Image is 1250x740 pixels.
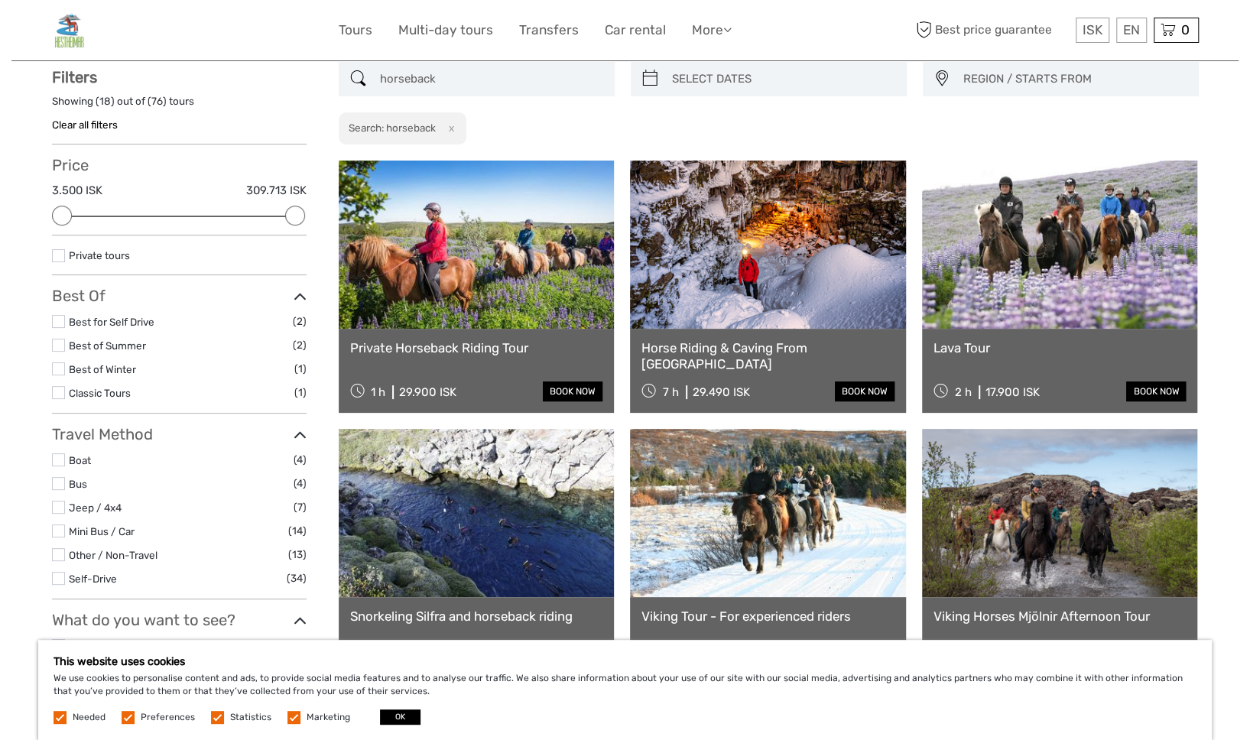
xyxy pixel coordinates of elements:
[52,287,307,305] h3: Best Of
[350,609,603,624] a: Snorkeling Silfra and horseback riding
[73,711,106,724] label: Needed
[933,609,1187,624] a: Viking Horses Mjölnir Afternoon Tour
[69,549,157,561] a: Other / Non-Travel
[666,66,899,92] input: SELECT DATES
[956,67,1191,92] button: REGION / STARTS FROM
[398,19,493,41] a: Multi-day tours
[54,655,1196,668] h5: This website uses cookies
[38,640,1212,740] div: We use cookies to personalise content and ads, to provide social media features and to analyse ou...
[349,122,436,134] h2: Search: horseback
[52,118,118,131] a: Clear all filters
[350,340,603,355] a: Private Horseback Riding Tour
[605,19,666,41] a: Car rental
[933,340,1187,355] a: Lava Tour
[52,156,307,174] h3: Price
[1126,381,1186,401] a: book now
[69,478,87,490] a: Bus
[307,711,350,724] label: Marketing
[294,475,307,492] span: (4)
[399,385,456,399] div: 29.900 ISK
[519,19,579,41] a: Transfers
[69,316,154,328] a: Best for Self Drive
[641,340,894,372] a: Horse Riding & Caving From [GEOGRAPHIC_DATA]
[293,336,307,354] span: (2)
[543,381,602,401] a: book now
[99,94,111,109] label: 18
[52,11,86,49] img: General Info:
[288,546,307,563] span: (13)
[52,611,307,629] h3: What do you want to see?
[69,387,131,399] a: Classic Tours
[69,525,135,537] a: Mini Bus / Car
[151,94,163,109] label: 76
[293,313,307,330] span: (2)
[294,360,307,378] span: (1)
[52,425,307,443] h3: Travel Method
[52,68,97,86] strong: Filters
[371,385,385,399] span: 1 h
[294,637,307,654] span: (1)
[69,573,117,585] a: Self-Drive
[438,120,459,136] button: x
[230,711,271,724] label: Statistics
[380,709,420,725] button: OK
[52,183,102,199] label: 3.500 ISK
[339,19,372,41] a: Tours
[69,501,122,514] a: Jeep / 4x4
[294,498,307,516] span: (7)
[374,66,607,92] input: SEARCH
[141,711,195,724] label: Preferences
[912,18,1072,43] span: Best price guarantee
[246,183,307,199] label: 309.713 ISK
[52,94,307,118] div: Showing ( ) out of ( ) tours
[1116,18,1147,43] div: EN
[692,19,732,41] a: More
[69,454,91,466] a: Boat
[641,609,894,624] a: Viking Tour - For experienced riders
[1083,22,1102,37] span: ISK
[69,339,146,352] a: Best of Summer
[294,451,307,469] span: (4)
[21,27,173,39] p: We're away right now. Please check back later!
[693,385,750,399] div: 29.490 ISK
[69,249,130,261] a: Private tours
[288,522,307,540] span: (14)
[985,385,1040,399] div: 17.900 ISK
[663,385,679,399] span: 7 h
[69,363,136,375] a: Best of Winter
[287,570,307,587] span: (34)
[294,384,307,401] span: (1)
[955,385,972,399] span: 2 h
[176,24,194,42] button: Open LiveChat chat widget
[835,381,894,401] a: book now
[1179,22,1192,37] span: 0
